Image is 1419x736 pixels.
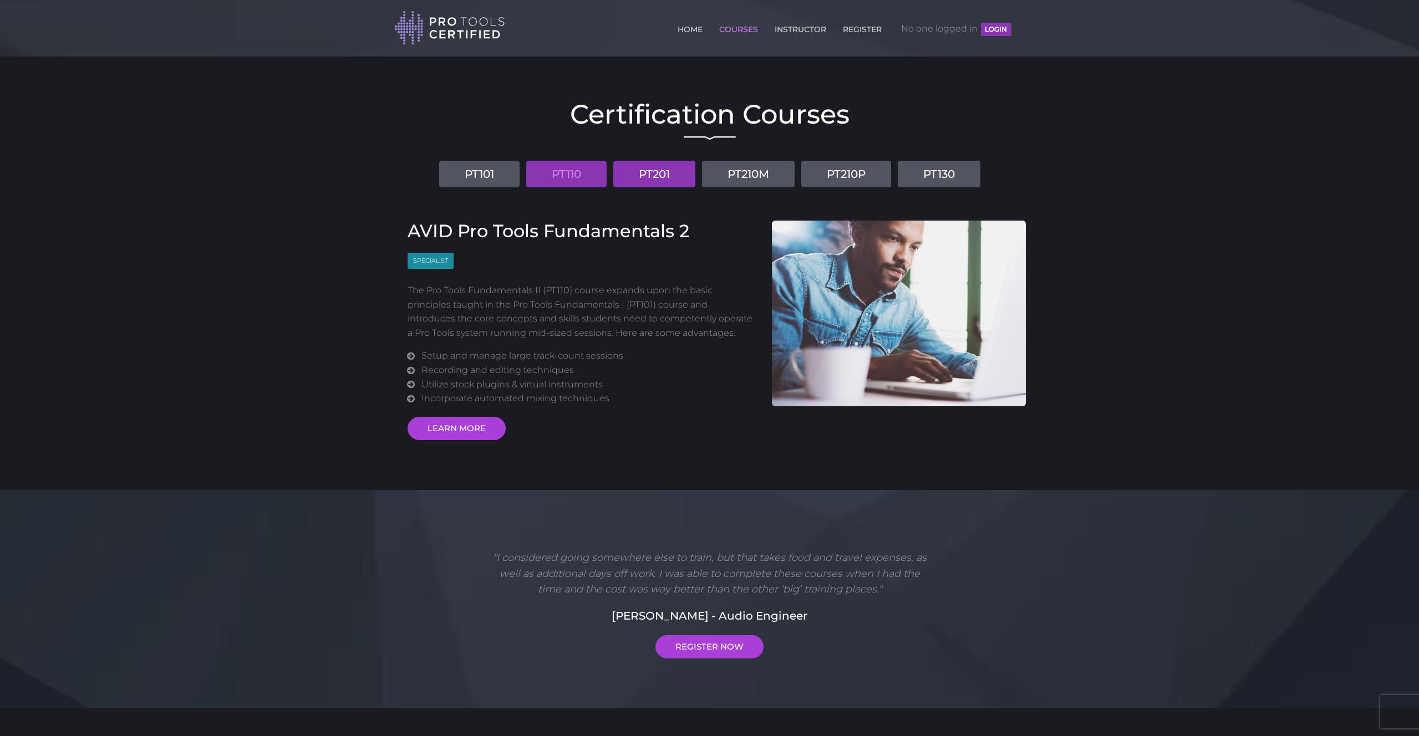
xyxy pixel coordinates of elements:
[716,18,761,36] a: COURSES
[801,161,891,187] a: PT210P
[394,607,1026,624] h5: [PERSON_NAME] - Audio Engineer
[613,161,695,187] a: PT201
[408,221,756,242] h3: AVID Pro Tools Fundamentals 2
[394,101,1026,127] h2: Certification Courses
[421,349,755,363] li: Setup and manage large track-count sessions
[655,635,764,658] a: REGISTER NOW
[394,10,505,46] img: Pro Tools Certified Logo
[421,363,755,377] li: Recording and editing techniques
[702,161,795,187] a: PT210M
[675,18,705,36] a: HOME
[981,23,1011,36] button: LOGIN
[421,391,755,406] li: Incorporate automated mixing techniques
[439,161,520,187] a: PT101
[840,18,884,36] a: REGISTER
[408,253,454,269] span: Specialist
[684,136,736,140] img: decorative line
[772,18,829,36] a: INSTRUCTOR
[489,550,931,597] p: "I considered going somewhere else to train, but that takes food and travel expenses, as well as ...
[901,12,1011,45] span: No one logged in
[772,221,1026,406] img: AVID Pro Tools Fundamentals 2 Course
[898,161,980,187] a: PT130
[421,377,755,392] li: Utilize stock plugins & virtual instruments
[408,417,506,440] a: LEARN MORE
[408,283,756,340] p: The Pro Tools Fundamentals II (PT110) course expands upon the basic principles taught in the Pro ...
[526,161,607,187] a: PT110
